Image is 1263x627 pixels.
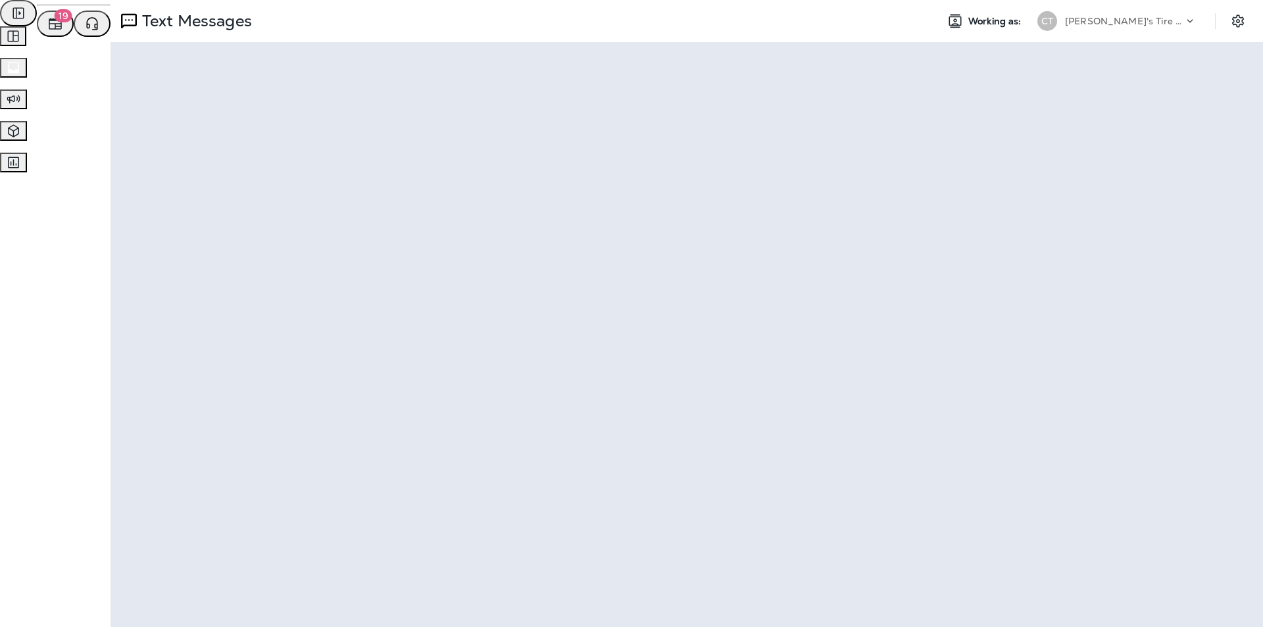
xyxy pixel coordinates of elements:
[137,11,252,31] p: Text Messages
[37,11,74,37] button: 19
[968,16,1024,27] span: Working as:
[1226,9,1250,33] button: Settings
[55,9,72,22] span: 19
[1037,11,1057,31] div: CT
[1065,16,1183,26] p: [PERSON_NAME]'s Tire & Auto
